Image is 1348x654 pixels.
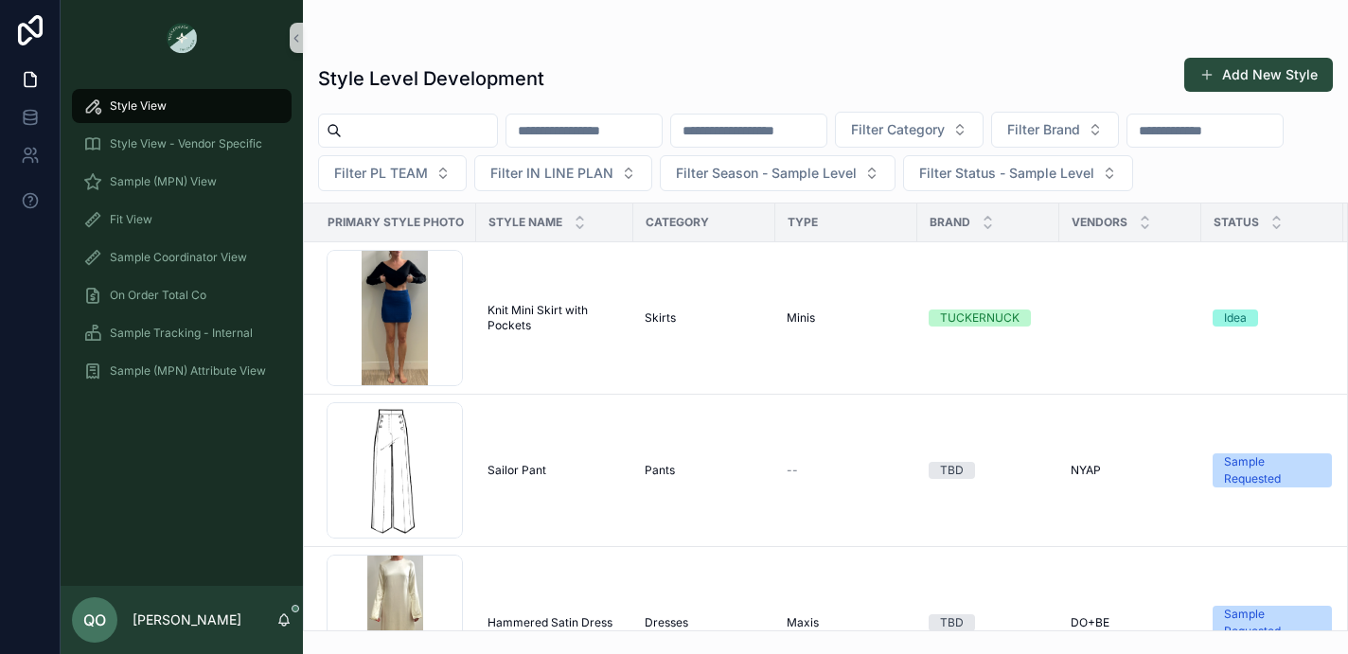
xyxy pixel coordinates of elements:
[318,155,467,191] button: Select Button
[1071,463,1190,478] a: NYAP
[72,127,292,161] a: Style View - Vendor Specific
[851,120,945,139] span: Filter Category
[72,165,292,199] a: Sample (MPN) View
[929,462,1048,479] a: TBD
[929,614,1048,631] a: TBD
[788,215,818,230] span: Type
[1213,606,1332,640] a: Sample Requested
[1224,606,1321,640] div: Sample Requested
[645,615,764,630] a: Dresses
[919,164,1094,183] span: Filter Status - Sample Level
[488,303,622,333] a: Knit Mini Skirt with Pockets
[110,98,167,114] span: Style View
[110,363,266,379] span: Sample (MPN) Attribute View
[72,240,292,274] a: Sample Coordinator View
[72,89,292,123] a: Style View
[72,278,292,312] a: On Order Total Co
[787,463,798,478] span: --
[645,310,676,326] span: Skirts
[930,215,970,230] span: Brand
[474,155,652,191] button: Select Button
[1071,615,1190,630] a: DO+BE
[110,288,206,303] span: On Order Total Co
[110,212,152,227] span: Fit View
[660,155,896,191] button: Select Button
[61,76,303,413] div: scrollable content
[1007,120,1080,139] span: Filter Brand
[1224,309,1247,327] div: Idea
[991,112,1119,148] button: Select Button
[645,615,688,630] span: Dresses
[645,463,675,478] span: Pants
[133,610,241,629] p: [PERSON_NAME]
[110,174,217,189] span: Sample (MPN) View
[787,310,906,326] a: Minis
[940,462,964,479] div: TBD
[787,615,819,630] span: Maxis
[645,463,764,478] a: Pants
[1071,463,1101,478] span: NYAP
[903,155,1133,191] button: Select Button
[1214,215,1259,230] span: Status
[488,615,612,630] span: Hammered Satin Dress
[1224,453,1321,487] div: Sample Requested
[488,215,562,230] span: Style Name
[488,463,546,478] span: Sailor Pant
[929,309,1048,327] a: TUCKERNUCK
[488,463,622,478] a: Sailor Pant
[1213,309,1332,327] a: Idea
[72,354,292,388] a: Sample (MPN) Attribute View
[83,609,106,631] span: QO
[488,615,622,630] a: Hammered Satin Dress
[328,215,464,230] span: Primary Style Photo
[646,215,709,230] span: Category
[787,310,815,326] span: Minis
[676,164,857,183] span: Filter Season - Sample Level
[1072,215,1127,230] span: Vendors
[1213,453,1332,487] a: Sample Requested
[940,614,964,631] div: TBD
[110,250,247,265] span: Sample Coordinator View
[110,326,253,341] span: Sample Tracking - Internal
[835,112,984,148] button: Select Button
[72,316,292,350] a: Sample Tracking - Internal
[110,136,262,151] span: Style View - Vendor Specific
[1071,615,1109,630] span: DO+BE
[787,615,906,630] a: Maxis
[645,310,764,326] a: Skirts
[72,203,292,237] a: Fit View
[940,309,1020,327] div: TUCKERNUCK
[1184,58,1333,92] button: Add New Style
[787,463,906,478] a: --
[490,164,613,183] span: Filter IN LINE PLAN
[334,164,428,183] span: Filter PL TEAM
[167,23,197,53] img: App logo
[318,65,544,92] h1: Style Level Development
